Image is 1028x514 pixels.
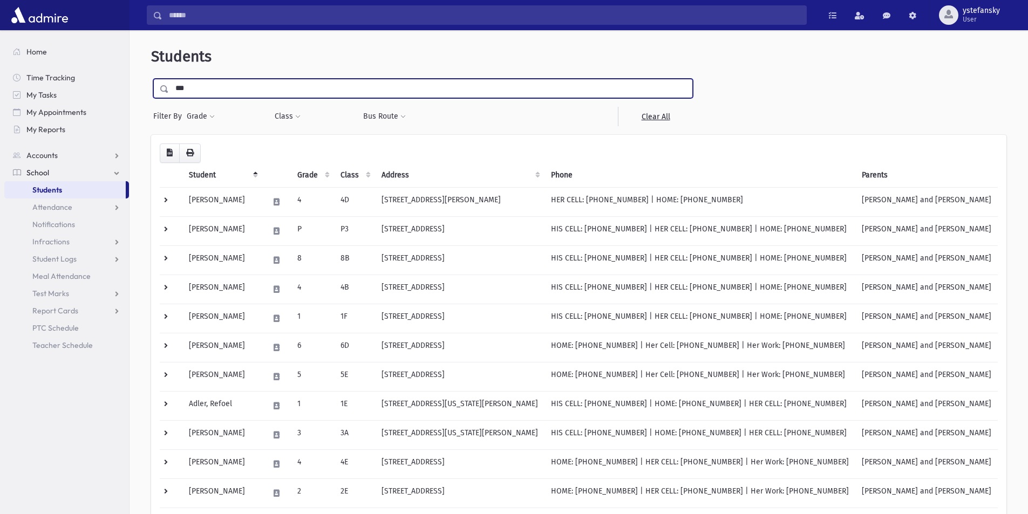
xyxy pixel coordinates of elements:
td: [PERSON_NAME] [182,478,262,508]
span: Meal Attendance [32,271,91,281]
a: Clear All [618,107,693,126]
span: My Reports [26,125,65,134]
td: [STREET_ADDRESS] [375,275,544,304]
td: HIS CELL: [PHONE_NUMBER] | HER CELL: [PHONE_NUMBER] | HOME: [PHONE_NUMBER] [544,304,855,333]
span: My Appointments [26,107,86,117]
span: PTC Schedule [32,323,79,333]
a: My Appointments [4,104,129,121]
td: P [291,216,334,245]
a: Meal Attendance [4,268,129,285]
span: Student Logs [32,254,77,264]
td: [PERSON_NAME] [182,362,262,391]
a: Attendance [4,198,129,216]
th: Phone [544,163,855,188]
th: Grade: activate to sort column ascending [291,163,334,188]
td: [STREET_ADDRESS] [375,362,544,391]
a: Notifications [4,216,129,233]
td: [STREET_ADDRESS] [375,304,544,333]
td: 1 [291,304,334,333]
td: [STREET_ADDRESS][US_STATE][PERSON_NAME] [375,420,544,449]
td: 1E [334,391,375,420]
span: Test Marks [32,289,69,298]
td: [STREET_ADDRESS] [375,245,544,275]
span: Filter By [153,111,186,122]
td: [PERSON_NAME] [182,275,262,304]
td: 2E [334,478,375,508]
span: My Tasks [26,90,57,100]
td: 3A [334,420,375,449]
a: My Tasks [4,86,129,104]
td: HER CELL: [PHONE_NUMBER] | HOME: [PHONE_NUMBER] [544,187,855,216]
span: User [963,15,1000,24]
a: Student Logs [4,250,129,268]
span: Report Cards [32,306,78,316]
td: HOME: [PHONE_NUMBER] | HER CELL: [PHONE_NUMBER] | Her Work: [PHONE_NUMBER] [544,478,855,508]
td: 1F [334,304,375,333]
td: 6 [291,333,334,362]
input: Search [162,5,806,25]
td: 4 [291,449,334,478]
td: [PERSON_NAME] and [PERSON_NAME] [855,478,998,508]
td: [PERSON_NAME] [182,245,262,275]
td: [PERSON_NAME] and [PERSON_NAME] [855,275,998,304]
td: 2 [291,478,334,508]
td: 3 [291,420,334,449]
td: [PERSON_NAME] [182,304,262,333]
span: Home [26,47,47,57]
td: HIS CELL: [PHONE_NUMBER] | HOME: [PHONE_NUMBER] | HER CELL: [PHONE_NUMBER] [544,391,855,420]
td: [STREET_ADDRESS][PERSON_NAME] [375,187,544,216]
th: Student: activate to sort column descending [182,163,262,188]
td: Adler, Refoel [182,391,262,420]
td: HOME: [PHONE_NUMBER] | HER CELL: [PHONE_NUMBER] | Her Work: [PHONE_NUMBER] [544,449,855,478]
td: 4B [334,275,375,304]
th: Address: activate to sort column ascending [375,163,544,188]
td: HIS CELL: [PHONE_NUMBER] | HOME: [PHONE_NUMBER] | HER CELL: [PHONE_NUMBER] [544,420,855,449]
a: Test Marks [4,285,129,302]
td: [PERSON_NAME] [182,333,262,362]
td: HOME: [PHONE_NUMBER] | Her Cell: [PHONE_NUMBER] | Her Work: [PHONE_NUMBER] [544,362,855,391]
td: 4 [291,275,334,304]
td: [PERSON_NAME] [182,420,262,449]
td: 5E [334,362,375,391]
td: [PERSON_NAME] and [PERSON_NAME] [855,362,998,391]
td: [PERSON_NAME] [182,449,262,478]
a: School [4,164,129,181]
td: 4E [334,449,375,478]
td: HOME: [PHONE_NUMBER] | Her Cell: [PHONE_NUMBER] | Her Work: [PHONE_NUMBER] [544,333,855,362]
span: School [26,168,49,177]
td: 8 [291,245,334,275]
td: [STREET_ADDRESS] [375,449,544,478]
span: ystefansky [963,6,1000,15]
td: [PERSON_NAME] and [PERSON_NAME] [855,187,998,216]
td: HIS CELL: [PHONE_NUMBER] | HER CELL: [PHONE_NUMBER] | HOME: [PHONE_NUMBER] [544,245,855,275]
td: [PERSON_NAME] [182,216,262,245]
td: [PERSON_NAME] and [PERSON_NAME] [855,216,998,245]
a: Home [4,43,129,60]
a: Students [4,181,126,198]
td: [PERSON_NAME] and [PERSON_NAME] [855,245,998,275]
td: [STREET_ADDRESS] [375,478,544,508]
span: Accounts [26,150,58,160]
td: [PERSON_NAME] and [PERSON_NAME] [855,304,998,333]
a: Time Tracking [4,69,129,86]
td: 6D [334,333,375,362]
td: HIS CELL: [PHONE_NUMBER] | HER CELL: [PHONE_NUMBER] | HOME: [PHONE_NUMBER] [544,275,855,304]
button: CSV [160,143,180,163]
td: [PERSON_NAME] [182,187,262,216]
td: [STREET_ADDRESS] [375,333,544,362]
a: My Reports [4,121,129,138]
span: Attendance [32,202,72,212]
td: 4D [334,187,375,216]
button: Print [179,143,201,163]
span: Students [151,47,212,65]
td: P3 [334,216,375,245]
span: Notifications [32,220,75,229]
img: AdmirePro [9,4,71,26]
span: Teacher Schedule [32,340,93,350]
a: Report Cards [4,302,129,319]
button: Bus Route [363,107,406,126]
a: Infractions [4,233,129,250]
td: 4 [291,187,334,216]
span: Infractions [32,237,70,246]
span: Students [32,185,62,195]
